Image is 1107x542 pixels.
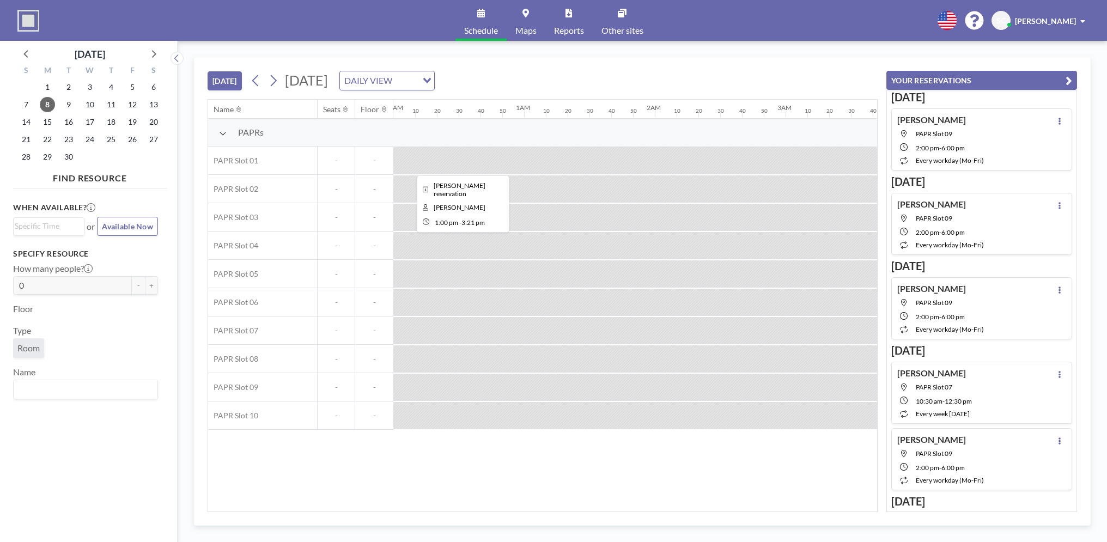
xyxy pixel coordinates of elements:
span: [DATE] [285,72,328,88]
div: 40 [739,107,746,114]
span: Monday, September 1, 2025 [40,80,55,95]
div: 30 [717,107,724,114]
span: Friday, September 26, 2025 [125,132,140,147]
span: 2:00 PM [916,464,939,472]
span: every week [DATE] [916,410,970,418]
div: F [121,64,143,78]
span: Wednesday, September 3, 2025 [82,80,98,95]
span: Available Now [102,222,153,231]
span: Tuesday, September 30, 2025 [61,149,76,165]
div: 40 [609,107,615,114]
span: - [939,313,941,321]
span: 2:00 PM [916,228,939,236]
span: Monday, September 29, 2025 [40,149,55,165]
div: 30 [848,107,855,114]
span: Kwan's reservation [434,181,485,198]
span: - [355,411,393,421]
span: 10:30 AM [916,397,942,405]
div: 30 [587,107,593,114]
span: - [939,464,941,472]
span: Sunday, September 28, 2025 [19,149,34,165]
span: PAPRs [238,127,264,138]
span: every workday (Mo-Fri) [916,241,984,249]
span: 6:00 PM [941,228,965,236]
span: PAPR Slot 03 [208,212,258,222]
span: PAPR Slot 05 [208,269,258,279]
label: How many people? [13,263,93,274]
label: Type [13,325,31,336]
div: Search for option [340,71,434,90]
span: - [318,212,355,222]
div: S [16,64,37,78]
div: 10 [543,107,550,114]
div: 10 [805,107,811,114]
span: Monday, September 22, 2025 [40,132,55,147]
div: M [37,64,58,78]
button: [DATE] [208,71,242,90]
span: Kwan Li [434,203,485,211]
span: Schedule [464,26,498,35]
h3: [DATE] [891,175,1072,188]
span: SC [996,16,1006,26]
span: Saturday, September 27, 2025 [146,132,161,147]
span: Wednesday, September 17, 2025 [82,114,98,130]
div: Search for option [14,380,157,399]
span: - [939,228,941,236]
div: 50 [500,107,506,114]
span: PAPR Slot 02 [208,184,258,194]
span: Monday, September 15, 2025 [40,114,55,130]
span: - [318,269,355,279]
div: 20 [565,107,571,114]
span: - [318,156,355,166]
span: PAPR Slot 08 [208,354,258,364]
span: - [355,156,393,166]
button: YOUR RESERVATIONS [886,71,1077,90]
span: or [87,221,95,232]
h3: [DATE] [891,259,1072,273]
button: Available Now [97,217,158,236]
span: Sunday, September 14, 2025 [19,114,34,130]
span: PAPR Slot 09 [916,130,952,138]
span: - [318,382,355,392]
span: - [318,326,355,336]
h3: Specify resource [13,249,158,259]
span: PAPR Slot 10 [208,411,258,421]
button: - [132,276,145,295]
div: 12AM [385,103,403,112]
div: 40 [870,107,877,114]
label: Floor [13,303,33,314]
div: 20 [826,107,833,114]
div: 1AM [516,103,530,112]
h4: [PERSON_NAME] [897,283,966,294]
span: PAPR Slot 01 [208,156,258,166]
span: - [939,144,941,152]
span: 6:00 PM [941,464,965,472]
span: - [355,212,393,222]
span: 1:00 PM [435,218,458,227]
div: S [143,64,164,78]
div: Name [214,105,234,114]
div: 10 [674,107,680,114]
span: Friday, September 12, 2025 [125,97,140,112]
span: 6:00 PM [941,313,965,321]
h3: [DATE] [891,344,1072,357]
label: Name [13,367,35,377]
span: Tuesday, September 9, 2025 [61,97,76,112]
span: - [318,354,355,364]
span: - [318,241,355,251]
h4: [PERSON_NAME] [897,368,966,379]
span: - [355,382,393,392]
span: - [355,354,393,364]
div: T [100,64,121,78]
span: Thursday, September 11, 2025 [104,97,119,112]
span: Monday, September 8, 2025 [40,97,55,112]
span: - [355,269,393,279]
span: - [318,411,355,421]
span: Friday, September 5, 2025 [125,80,140,95]
h3: [DATE] [891,90,1072,104]
button: + [145,276,158,295]
span: PAPR Slot 09 [916,214,952,222]
span: PAPR Slot 07 [916,383,952,391]
h3: [DATE] [891,495,1072,508]
h4: [PERSON_NAME] [897,199,966,210]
